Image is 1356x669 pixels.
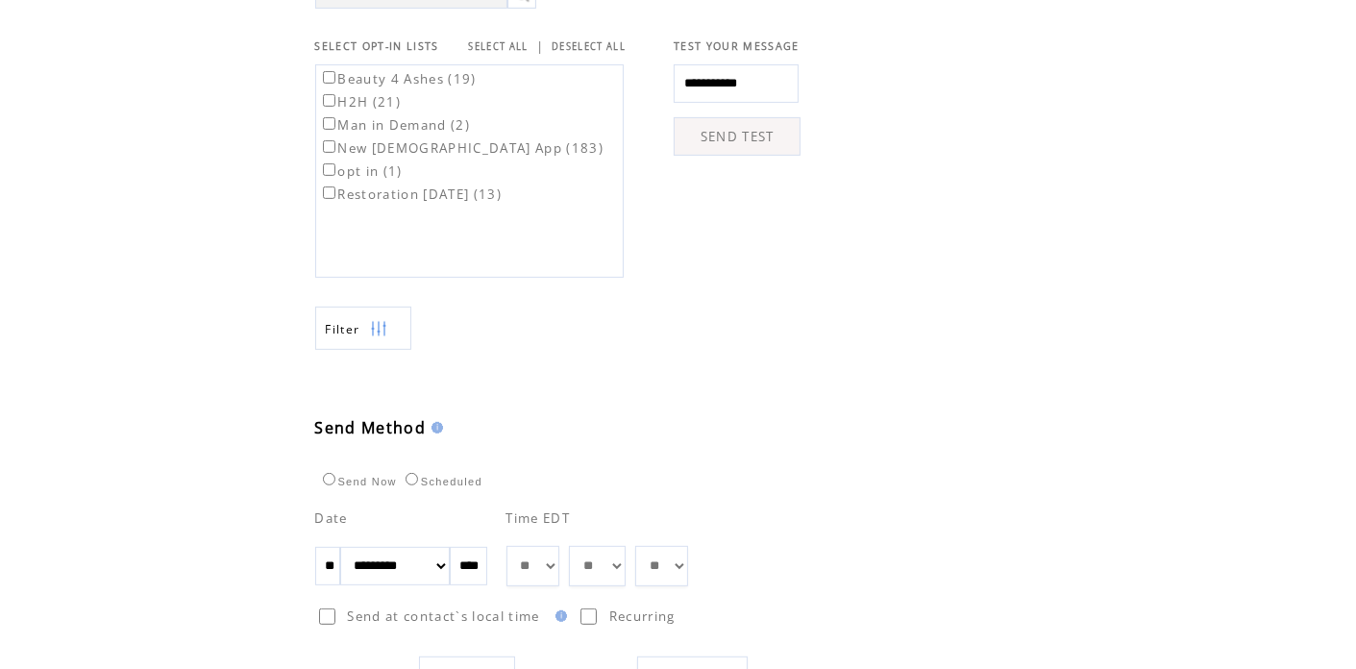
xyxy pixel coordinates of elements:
[323,140,335,153] input: New [DEMOGRAPHIC_DATA] App (183)
[315,417,427,438] span: Send Method
[370,308,387,351] img: filters.png
[323,94,335,107] input: H2H (21)
[315,509,348,527] span: Date
[319,186,503,203] label: Restoration [DATE] (13)
[319,162,403,180] label: opt in (1)
[401,476,482,487] label: Scheduled
[406,473,418,485] input: Scheduled
[323,186,335,199] input: Restoration [DATE] (13)
[315,307,411,350] a: Filter
[674,39,800,53] span: TEST YOUR MESSAGE
[550,610,567,622] img: help.gif
[426,422,443,434] img: help.gif
[323,163,335,176] input: opt in (1)
[674,117,801,156] a: SEND TEST
[319,139,604,157] label: New [DEMOGRAPHIC_DATA] App (183)
[323,71,335,84] input: Beauty 4 Ashes (19)
[319,93,402,111] label: H2H (21)
[326,321,360,337] span: Show filters
[319,70,477,87] label: Beauty 4 Ashes (19)
[469,40,529,53] a: SELECT ALL
[536,37,544,55] span: |
[318,476,397,487] label: Send Now
[348,607,540,625] span: Send at contact`s local time
[315,39,439,53] span: SELECT OPT-IN LISTS
[319,116,471,134] label: Man in Demand (2)
[609,607,676,625] span: Recurring
[323,473,335,485] input: Send Now
[552,40,626,53] a: DESELECT ALL
[506,509,571,527] span: Time EDT
[323,117,335,130] input: Man in Demand (2)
